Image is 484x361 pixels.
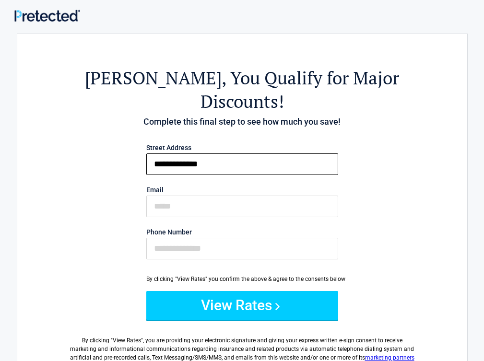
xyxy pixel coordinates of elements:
button: View Rates [146,291,338,320]
img: Main Logo [14,10,80,22]
h4: Complete this final step to see how much you save! [70,116,414,128]
label: Phone Number [146,229,338,235]
h2: , You Qualify for Major Discounts! [70,66,414,113]
label: Street Address [146,144,338,151]
span: View Rates [113,337,141,344]
label: Email [146,186,338,193]
span: [PERSON_NAME] [85,66,222,90]
div: By clicking "View Rates" you confirm the above & agree to the consents below [146,275,338,283]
